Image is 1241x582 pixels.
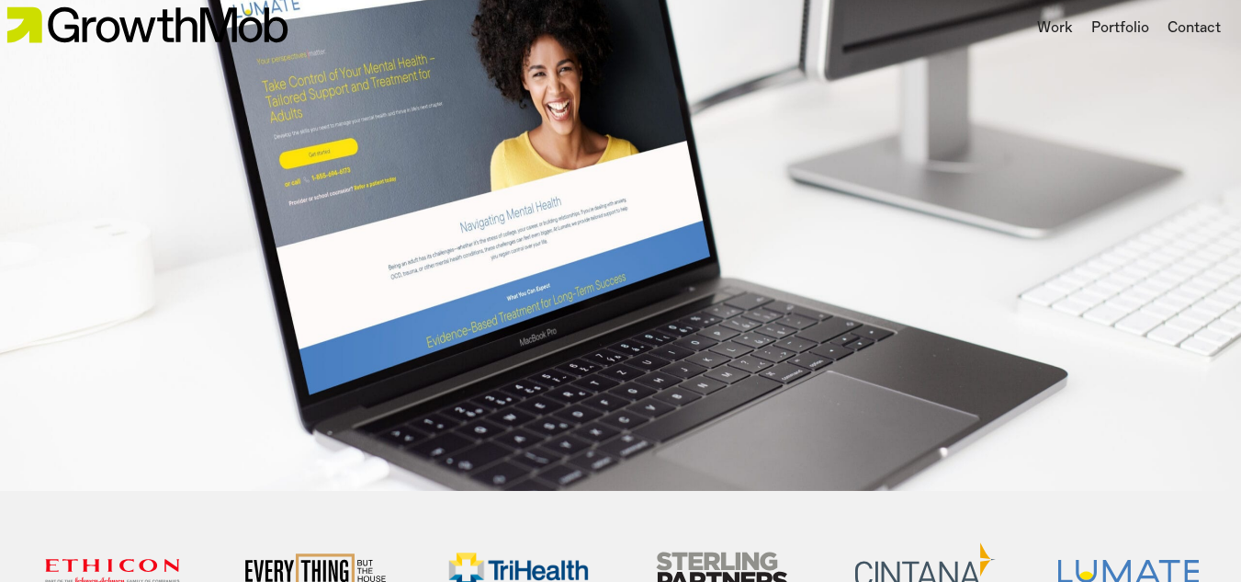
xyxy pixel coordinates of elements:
[1091,17,1149,40] a: Portfolio
[1168,17,1221,40] a: Contact
[1037,17,1073,40] a: Work
[1028,13,1230,44] nav: Main nav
